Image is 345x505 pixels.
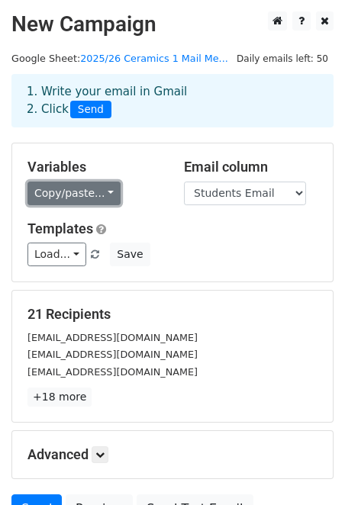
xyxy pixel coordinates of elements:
h2: New Campaign [11,11,334,37]
iframe: Chat Widget [269,432,345,505]
h5: Email column [184,159,318,175]
small: Google Sheet: [11,53,228,64]
a: +18 more [27,388,92,407]
span: Daily emails left: 50 [231,50,334,67]
a: Daily emails left: 50 [231,53,334,64]
small: [EMAIL_ADDRESS][DOMAIN_NAME] [27,349,198,360]
a: Copy/paste... [27,182,121,205]
h5: 21 Recipients [27,306,318,323]
div: 1. Write your email in Gmail 2. Click [15,83,330,118]
span: Send [70,101,111,119]
h5: Variables [27,159,161,175]
small: [EMAIL_ADDRESS][DOMAIN_NAME] [27,332,198,343]
a: Templates [27,220,93,236]
button: Save [110,243,150,266]
h5: Advanced [27,446,318,463]
a: Load... [27,243,86,266]
a: 2025/26 Ceramics 1 Mail Me... [80,53,228,64]
small: [EMAIL_ADDRESS][DOMAIN_NAME] [27,366,198,378]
